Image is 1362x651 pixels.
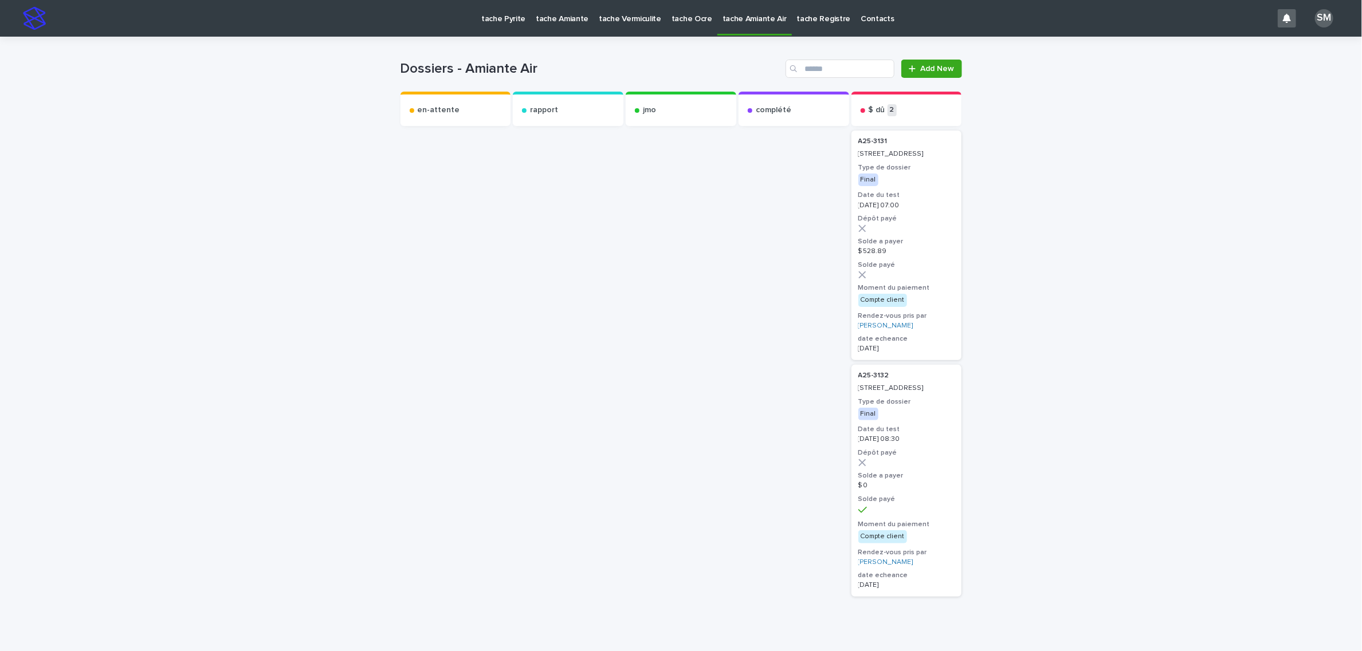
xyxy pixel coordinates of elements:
h1: Dossiers - Amiante Air [401,61,782,77]
h3: Solde payé [858,261,955,270]
div: Final [858,173,878,186]
h3: Solde payé [858,495,955,504]
h3: Date du test [858,425,955,434]
p: rapport [530,105,558,115]
input: Search [786,60,894,78]
p: $ 528.89 [858,247,955,255]
h3: Solde a payer [858,471,955,480]
h3: Dépôt payé [858,448,955,457]
p: [DATE] [858,581,955,589]
p: A25-3131 [858,137,888,145]
h3: Type de dossier [858,397,955,407]
h3: Type de dossier [858,163,955,172]
h3: Date du test [858,191,955,200]
a: [PERSON_NAME] [858,322,913,330]
p: 2 [888,104,897,116]
h3: Rendez-vous pris par [858,311,955,321]
p: complété [756,105,791,115]
p: [STREET_ADDRESS] [858,150,955,158]
p: $ 0 [858,482,955,490]
h3: Rendez-vous pris par [858,548,955,557]
a: Add New [901,60,961,78]
span: Add New [921,65,955,73]
div: Compte client [858,530,907,543]
div: Compte client [858,294,907,306]
h3: date echeance [858,571,955,580]
h3: Dépôt payé [858,214,955,223]
h3: Solde a payer [858,237,955,246]
p: jmo [643,105,656,115]
p: [DATE] 07:00 [858,202,955,210]
p: [DATE] 08:30 [858,435,955,443]
p: en-attente [418,105,460,115]
h3: Moment du paiement [858,520,955,529]
h3: Moment du paiement [858,283,955,293]
div: SM [1315,9,1333,27]
a: A25-3132 [STREET_ADDRESS]Type de dossierFinalDate du test[DATE] 08:30Dépôt payéSolde a payer$ 0So... [851,365,962,597]
a: A25-3131 [STREET_ADDRESS]Type de dossierFinalDate du test[DATE] 07:00Dépôt payéSolde a payer$ 528... [851,131,962,360]
a: [PERSON_NAME] [858,558,913,566]
h3: date echeance [858,334,955,344]
p: [STREET_ADDRESS] [858,384,955,392]
img: stacker-logo-s-only.png [23,7,46,30]
p: A25-3132 [858,372,889,380]
div: Final [858,408,878,420]
p: $ dû [869,105,885,115]
p: [DATE] [858,345,955,353]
